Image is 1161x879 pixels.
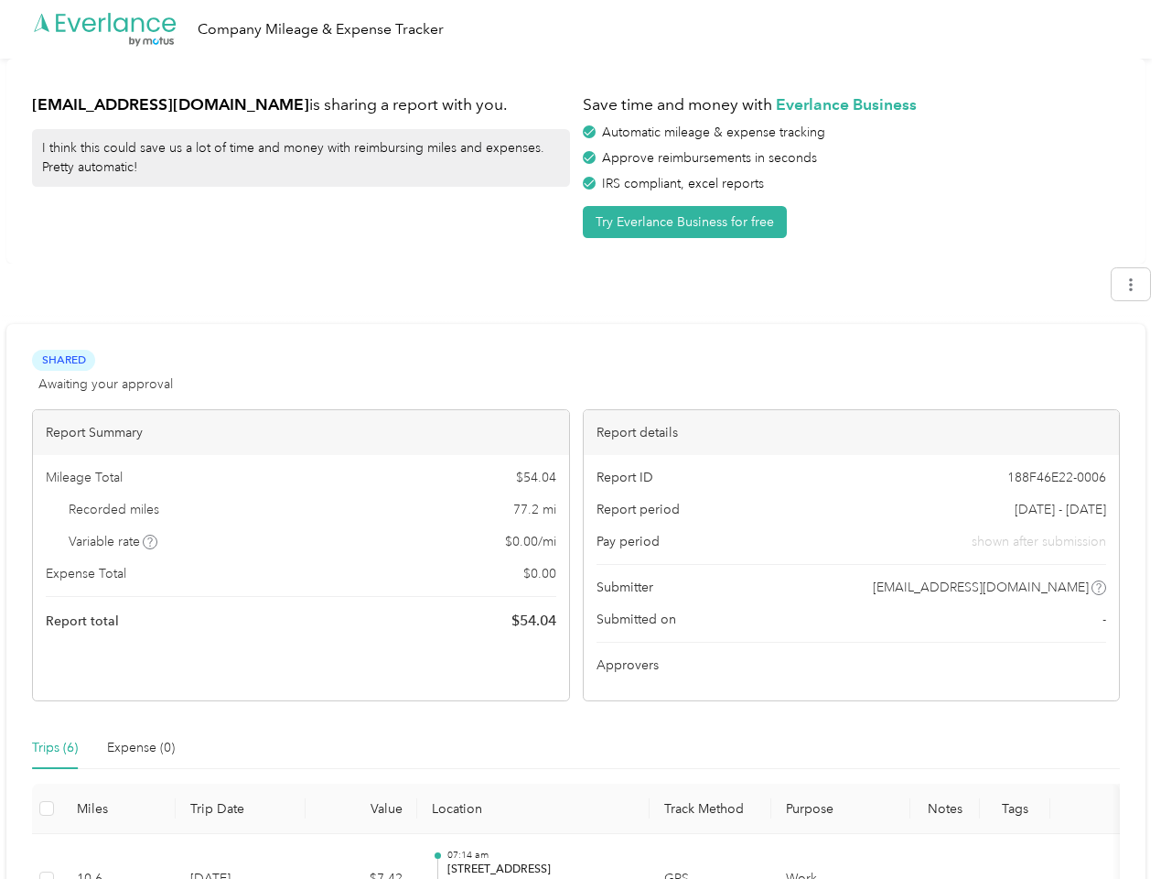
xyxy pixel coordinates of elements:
[513,500,556,519] span: 77.2 mi
[46,468,123,487] span: Mileage Total
[46,564,126,583] span: Expense Total
[583,206,787,238] button: Try Everlance Business for free
[972,532,1106,551] span: shown after submission
[776,94,917,114] strong: Everlance Business
[33,410,569,455] div: Report Summary
[597,500,680,519] span: Report period
[32,129,570,187] div: I think this could save us a lot of time and money with reimbursing miles and expenses. Pretty au...
[38,374,173,394] span: Awaiting your approval
[650,784,770,834] th: Track Method
[505,532,556,551] span: $ 0.00 / mi
[447,862,636,878] p: [STREET_ADDRESS]
[511,610,556,632] span: $ 54.04
[597,578,653,597] span: Submitter
[597,532,660,551] span: Pay period
[32,350,95,371] span: Shared
[771,784,911,834] th: Purpose
[516,468,556,487] span: $ 54.04
[176,784,306,834] th: Trip Date
[597,610,676,629] span: Submitted on
[602,176,764,191] span: IRS compliant, excel reports
[1007,468,1106,487] span: 188F46E22-0006
[447,849,636,862] p: 07:14 am
[32,93,570,116] h1: is sharing a report with you.
[32,738,78,758] div: Trips (6)
[1015,500,1106,519] span: [DATE] - [DATE]
[602,125,825,140] span: Automatic mileage & expense tracking
[107,738,175,758] div: Expense (0)
[873,578,1089,597] span: [EMAIL_ADDRESS][DOMAIN_NAME]
[910,784,980,834] th: Notes
[32,94,309,114] strong: [EMAIL_ADDRESS][DOMAIN_NAME]
[584,410,1120,455] div: Report details
[417,784,650,834] th: Location
[198,18,444,41] div: Company Mileage & Expense Tracker
[306,784,417,834] th: Value
[597,468,653,487] span: Report ID
[602,150,817,166] span: Approve reimbursements in seconds
[46,612,119,631] span: Report total
[980,784,1049,834] th: Tags
[597,656,659,675] span: Approvers
[69,500,159,519] span: Recorded miles
[1102,610,1106,629] span: -
[523,564,556,583] span: $ 0.00
[69,532,158,551] span: Variable rate
[62,784,176,834] th: Miles
[583,93,1121,116] h1: Save time and money with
